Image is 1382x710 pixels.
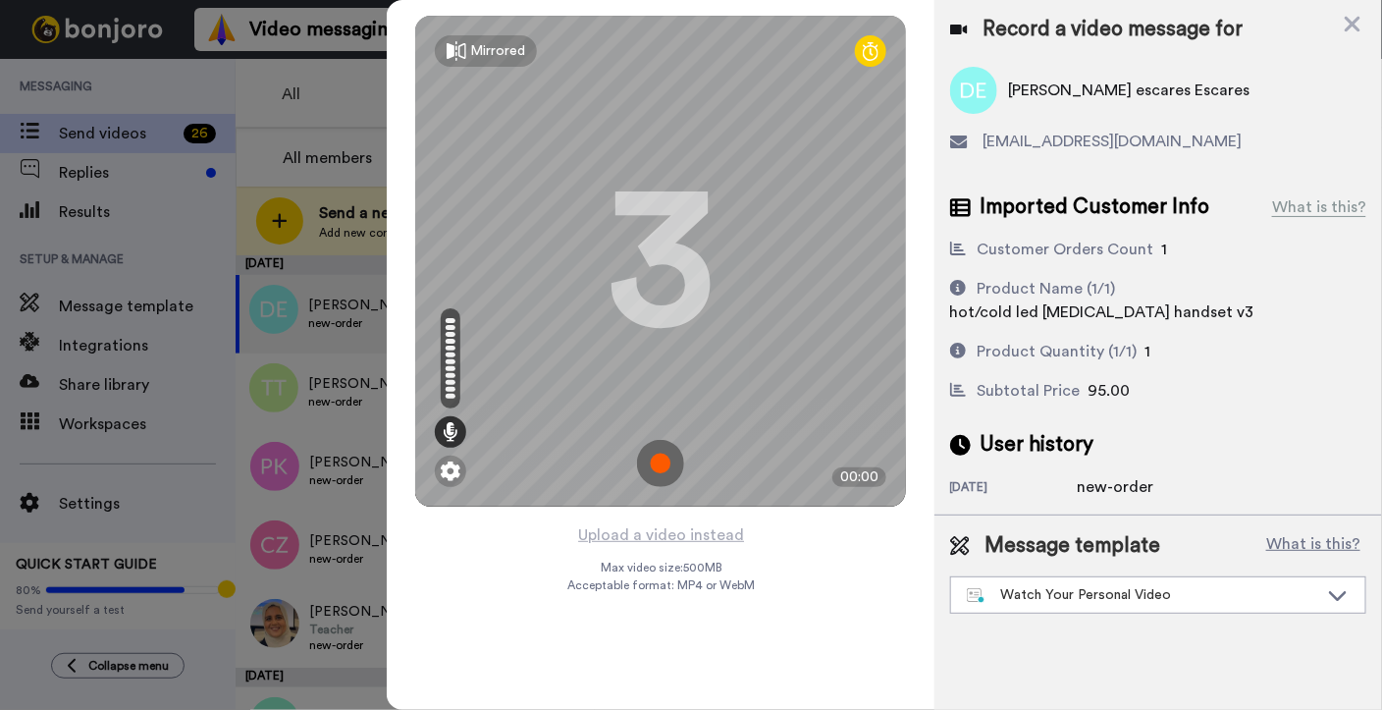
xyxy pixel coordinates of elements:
[441,462,460,481] img: ic_gear.svg
[1272,195,1366,219] div: What is this?
[607,188,715,335] div: 3
[983,130,1243,153] span: [EMAIL_ADDRESS][DOMAIN_NAME]
[1145,344,1151,359] span: 1
[600,560,721,575] span: Max video size: 500 MB
[950,304,1254,320] span: hot/cold led [MEDICAL_DATA] handset v3
[967,588,985,604] img: nextgen-template.svg
[1078,475,1176,499] div: new-order
[567,577,755,593] span: Acceptable format: MP4 or WebM
[1162,242,1168,257] span: 1
[967,585,1318,605] div: Watch Your Personal Video
[572,522,750,548] button: Upload a video instead
[978,238,1154,261] div: Customer Orders Count
[832,467,886,487] div: 00:00
[978,277,1116,300] div: Product Name (1/1)
[978,340,1138,363] div: Product Quantity (1/1)
[637,440,684,487] img: ic_record_start.svg
[1260,531,1366,561] button: What is this?
[985,531,1161,561] span: Message template
[981,430,1094,460] span: User history
[1089,383,1131,399] span: 95.00
[981,192,1210,222] span: Imported Customer Info
[950,479,1078,499] div: [DATE]
[978,379,1081,403] div: Subtotal Price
